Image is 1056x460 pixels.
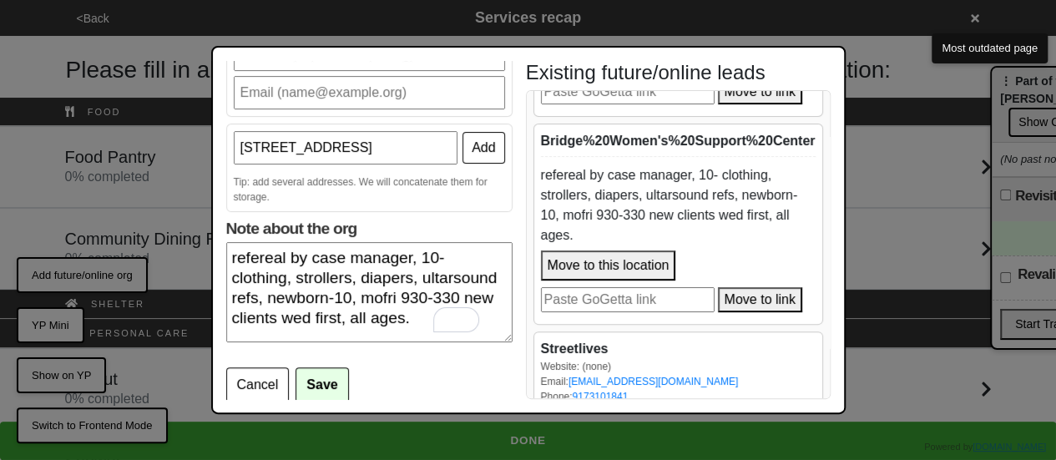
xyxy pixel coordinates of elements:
[226,219,513,347] label: Note about the org
[541,165,816,245] div: refereal by case manager, 10- clothing, strollers, diapers, ultarsound refs, newborn-10, mofri 93...
[718,287,802,312] button: Move to link
[541,250,676,281] button: Move to this location
[541,287,715,312] input: Paste GoGetta link
[718,79,802,104] button: Move to link
[526,61,765,85] h4: Existing future/online leads
[932,33,1048,63] button: Most outdated page
[568,376,738,387] a: [EMAIL_ADDRESS][DOMAIN_NAME]
[541,79,715,104] input: Paste GoGetta link
[234,76,505,109] input: Email (name@example.org)
[234,131,458,164] input: Address (add multiple)
[462,132,504,164] button: Add
[234,174,505,205] div: Tip: add several addresses. We will concatenate them for storage.
[296,367,348,402] button: Save
[573,391,629,402] a: 9173101841
[226,367,290,402] button: Cancel
[541,131,816,151] div: Bridge%20Women's%20Support%20Center
[541,359,816,404] div: Website: (none) Email: Phone:
[541,339,816,359] div: Streetlives
[226,242,513,342] textarea: To enrich screen reader interactions, please activate Accessibility in Grammarly extension settings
